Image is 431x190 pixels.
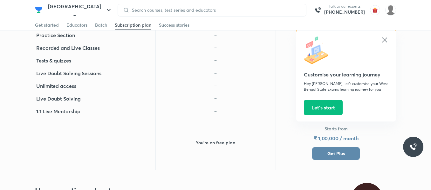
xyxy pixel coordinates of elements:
a: Educators [66,20,87,30]
div: Get started [35,22,59,28]
a: Get started [35,20,59,30]
h5: Tests & quizzes [36,57,71,64]
a: Subscription plan [115,20,151,30]
img: icon [304,36,332,65]
h5: Live Doubt Solving [36,95,81,102]
img: Yuvraj M [385,5,396,16]
img: icon [212,70,219,76]
h5: 1:1 Live Mentorship [36,108,80,115]
img: Company Logo [35,6,43,14]
img: ttu [409,143,417,151]
img: icon [212,108,219,115]
button: Let’s start [304,100,343,115]
img: icon [212,45,219,51]
span: Get Plus [327,150,345,157]
div: Success stories [159,22,189,28]
a: [PHONE_NUMBER] [324,9,365,15]
h5: Live Doubt Solving Sessions [36,69,101,77]
button: Get Plus [312,147,360,160]
h5: ₹ 1,00,000 / month [314,134,359,142]
p: Starts from [325,126,348,132]
h6: You’re on free plan [196,140,235,146]
img: icon [212,95,219,102]
h5: Customise your learning journey [304,71,388,78]
h5: Unlimited access [36,82,76,90]
img: icon [212,83,219,89]
img: avatar [370,5,380,15]
img: call-us [311,4,324,16]
div: Batch [95,22,107,28]
input: Search courses, test series and educators [129,8,301,13]
a: Batch [95,20,107,30]
p: Hey [PERSON_NAME], let’s customise your West Bengal State Exams learning journey for you [304,81,388,92]
img: icon [212,32,219,38]
a: Success stories [159,20,189,30]
h5: Practice Section [36,31,75,39]
div: Educators [66,22,87,28]
img: icon [212,57,219,64]
h5: Recorded and Live Classes [36,44,100,52]
div: Subscription plan [115,22,151,28]
p: Talk to our experts [324,4,365,9]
